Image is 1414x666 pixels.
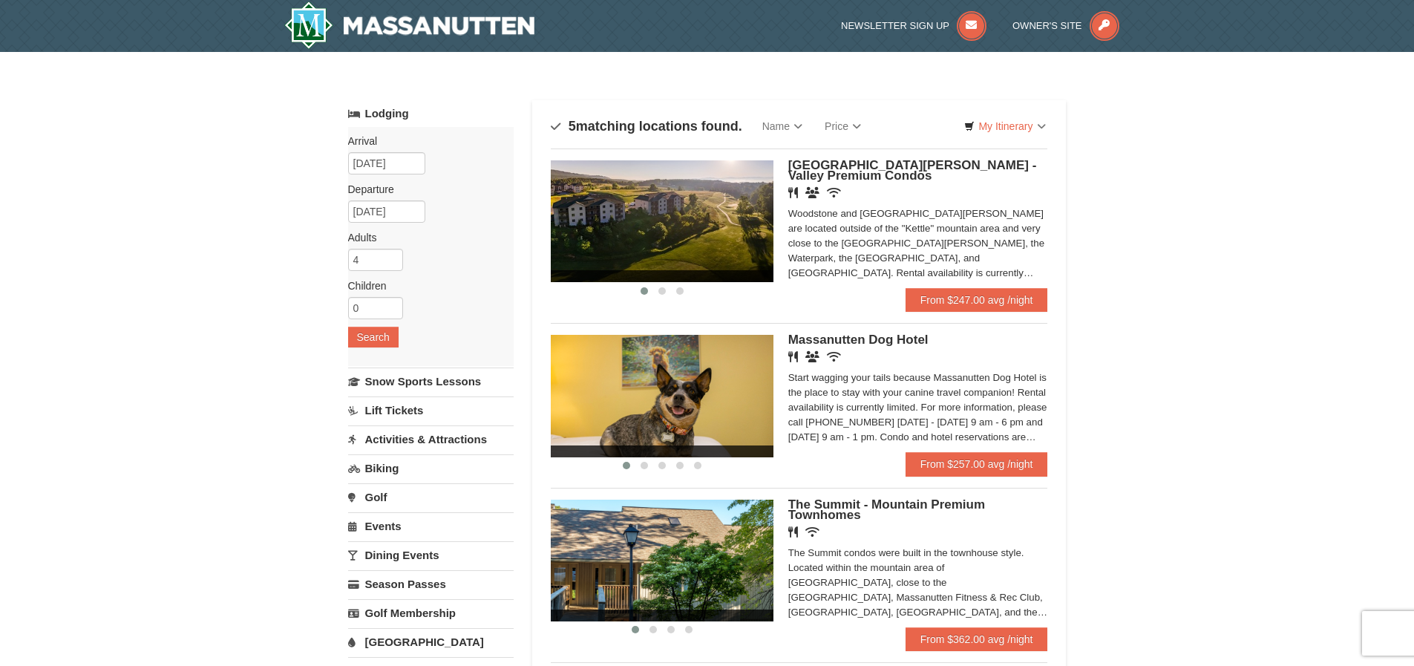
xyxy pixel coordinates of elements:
[788,497,985,522] span: The Summit - Mountain Premium Townhomes
[788,351,798,362] i: Restaurant
[284,1,535,49] a: Massanutten Resort
[751,111,814,141] a: Name
[814,111,872,141] a: Price
[348,599,514,627] a: Golf Membership
[827,351,841,362] i: Wireless Internet (free)
[906,288,1048,312] a: From $247.00 avg /night
[1012,20,1119,31] a: Owner's Site
[348,570,514,598] a: Season Passes
[569,119,576,134] span: 5
[906,452,1048,476] a: From $257.00 avg /night
[788,158,1037,183] span: [GEOGRAPHIC_DATA][PERSON_NAME] - Valley Premium Condos
[348,483,514,511] a: Golf
[1012,20,1082,31] span: Owner's Site
[788,333,929,347] span: Massanutten Dog Hotel
[348,454,514,482] a: Biking
[827,187,841,198] i: Wireless Internet (free)
[284,1,535,49] img: Massanutten Resort Logo
[348,541,514,569] a: Dining Events
[348,512,514,540] a: Events
[348,628,514,656] a: [GEOGRAPHIC_DATA]
[788,546,1048,620] div: The Summit condos were built in the townhouse style. Located within the mountain area of [GEOGRAP...
[805,526,819,538] i: Wireless Internet (free)
[906,627,1048,651] a: From $362.00 avg /night
[551,119,742,134] h4: matching locations found.
[805,187,819,198] i: Banquet Facilities
[788,206,1048,281] div: Woodstone and [GEOGRAPHIC_DATA][PERSON_NAME] are located outside of the "Kettle" mountain area an...
[788,187,798,198] i: Restaurant
[348,327,399,347] button: Search
[788,370,1048,445] div: Start wagging your tails because Massanutten Dog Hotel is the place to stay with your canine trav...
[348,278,503,293] label: Children
[348,425,514,453] a: Activities & Attractions
[841,20,986,31] a: Newsletter Sign Up
[955,115,1055,137] a: My Itinerary
[841,20,949,31] span: Newsletter Sign Up
[348,230,503,245] label: Adults
[348,100,514,127] a: Lodging
[348,396,514,424] a: Lift Tickets
[348,134,503,148] label: Arrival
[348,182,503,197] label: Departure
[788,526,798,538] i: Restaurant
[348,368,514,395] a: Snow Sports Lessons
[805,351,819,362] i: Banquet Facilities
